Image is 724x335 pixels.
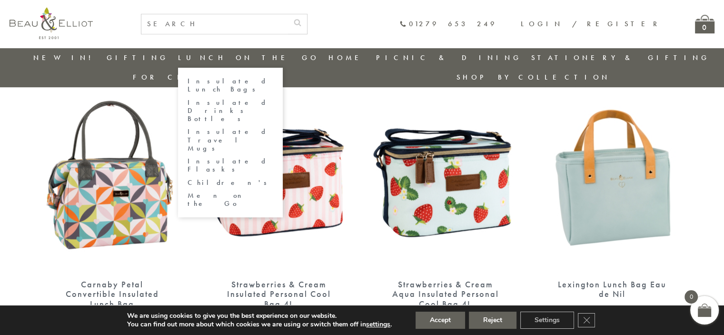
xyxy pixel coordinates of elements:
[538,80,686,270] img: Lexington lunch bag eau de nil
[178,53,319,62] a: Lunch On The Go
[469,312,516,329] button: Reject
[328,53,367,62] a: Home
[388,280,503,309] div: Strawberries & Cream Aqua Insulated Personal Cool Bag 4L
[141,14,288,34] input: SEARCH
[188,192,273,208] a: Men on the Go
[188,77,273,94] a: Insulated Lunch Bags
[188,128,273,152] a: Insulated Travel Mugs
[372,80,519,270] img: Strawberries & Cream Aqua Insulated Personal Cool Bag 4L
[188,99,273,123] a: Insulated Drinks Bottles
[33,53,97,62] a: New in!
[578,313,595,327] button: Close GDPR Cookie Banner
[456,72,610,82] a: Shop by collection
[538,80,686,318] a: Lexington lunch bag eau de nil Lexington Lunch Bag Eau de Nil £22.99
[127,312,392,320] p: We are using cookies to give you the best experience on our website.
[107,53,169,62] a: Gifting
[55,280,169,309] div: Carnaby Petal Convertible Insulated Lunch Bag
[188,179,273,187] a: Children's
[222,280,336,309] div: Strawberries & Cream Insulated Personal Cool Bag 4L
[133,72,248,82] a: For Children
[366,320,390,329] button: settings
[521,19,662,29] a: Login / Register
[188,157,273,174] a: Insulated Flasks
[555,280,669,299] div: Lexington Lunch Bag Eau de Nil
[10,7,93,39] img: logo
[399,20,497,28] a: 01279 653 249
[695,15,714,33] a: 0
[531,53,710,62] a: Stationery & Gifting
[372,80,519,327] a: Strawberries & Cream Aqua Insulated Personal Cool Bag 4L Strawberries & Cream Aqua Insulated Pers...
[416,312,465,329] button: Accept
[520,312,574,329] button: Settings
[127,320,392,329] p: You can find out more about which cookies we are using or switch them off in .
[376,53,522,62] a: Picnic & Dining
[684,290,698,304] span: 0
[39,80,186,327] a: Carnaby Petal Convertible Insulated Lunch Bag £19.99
